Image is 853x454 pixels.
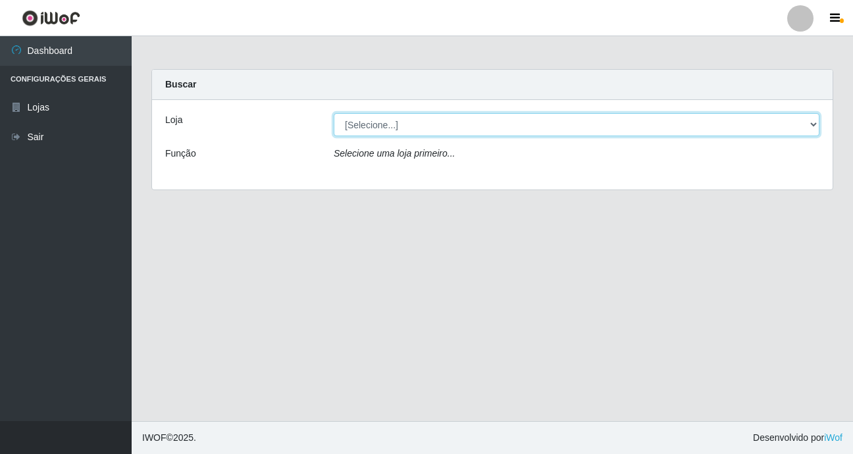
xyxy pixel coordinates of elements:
[824,432,842,443] a: iWof
[753,431,842,445] span: Desenvolvido por
[165,147,196,161] label: Função
[165,79,196,89] strong: Buscar
[165,113,182,127] label: Loja
[142,431,196,445] span: © 2025 .
[142,432,167,443] span: IWOF
[22,10,80,26] img: CoreUI Logo
[334,148,455,159] i: Selecione uma loja primeiro...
